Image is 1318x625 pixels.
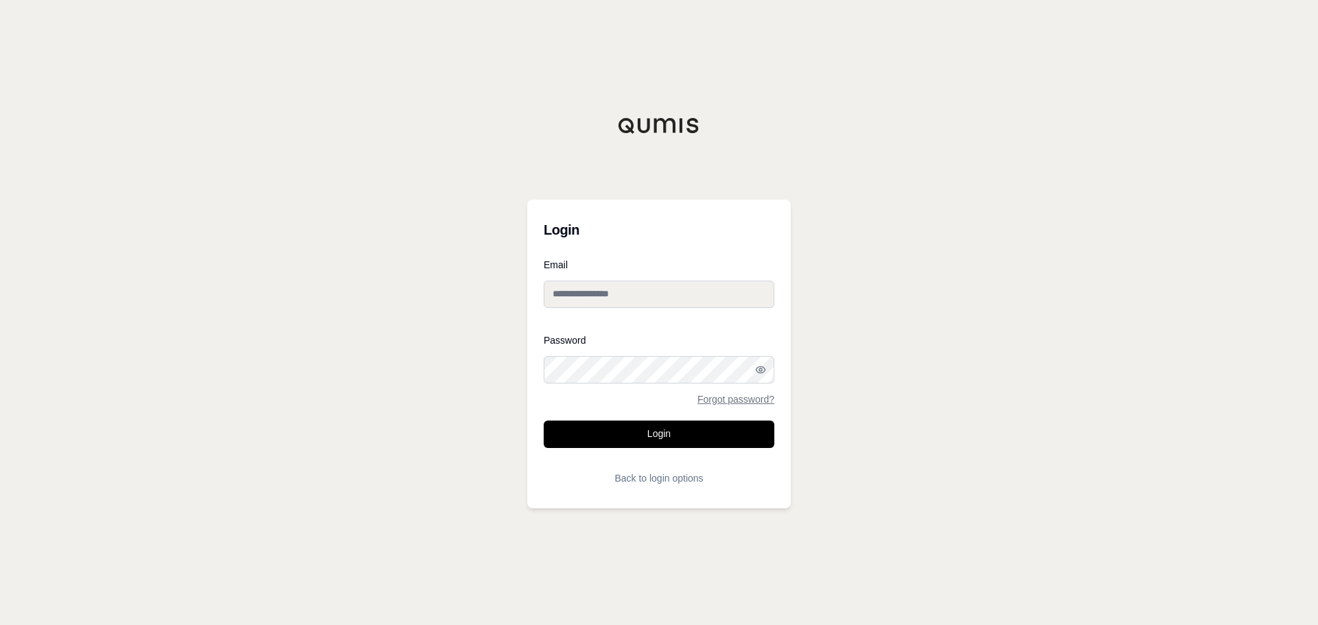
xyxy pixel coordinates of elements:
[618,117,700,134] img: Qumis
[544,421,774,448] button: Login
[544,464,774,492] button: Back to login options
[544,335,774,345] label: Password
[697,394,774,404] a: Forgot password?
[544,216,774,244] h3: Login
[544,260,774,270] label: Email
